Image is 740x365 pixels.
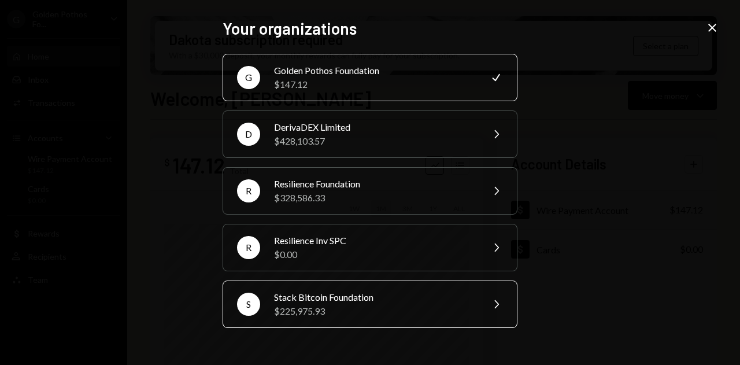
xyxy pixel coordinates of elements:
h2: Your organizations [223,17,517,40]
button: RResilience Foundation$328,586.33 [223,167,517,215]
div: S [237,293,260,316]
div: Resilience Foundation [274,177,475,191]
div: Stack Bitcoin Foundation [274,290,475,304]
div: D [237,123,260,146]
div: $147.12 [274,78,475,91]
div: DerivaDEX Limited [274,120,475,134]
button: SStack Bitcoin Foundation$225,975.93 [223,281,517,328]
button: GGolden Pothos Foundation$147.12 [223,54,517,101]
button: RResilience Inv SPC$0.00 [223,224,517,271]
div: $428,103.57 [274,134,475,148]
div: G [237,66,260,89]
div: R [237,236,260,259]
div: Golden Pothos Foundation [274,64,475,78]
div: $225,975.93 [274,304,475,318]
div: Resilience Inv SPC [274,234,475,248]
button: DDerivaDEX Limited$428,103.57 [223,110,517,158]
div: $328,586.33 [274,191,475,205]
div: $0.00 [274,248,475,261]
div: R [237,179,260,202]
